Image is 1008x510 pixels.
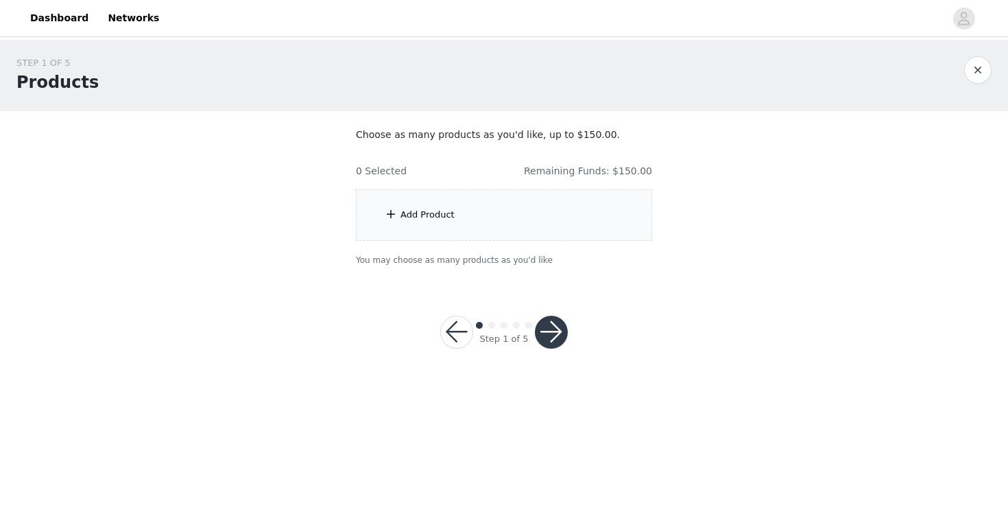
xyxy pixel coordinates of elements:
p: Choose as many products as you'd like, up to $150.00. [356,128,652,142]
div: Add Product [400,208,455,222]
h4: 0 Selected [356,164,407,178]
a: Dashboard [22,3,97,34]
div: avatar [957,8,970,30]
a: Networks [99,3,167,34]
h1: Products [16,70,99,95]
div: STEP 1 OF 5 [16,56,99,70]
div: Step 1 of 5 [479,332,528,346]
h4: Remaining Funds: $150.00 [524,164,652,178]
p: You may choose as many products as you'd like [356,254,652,266]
